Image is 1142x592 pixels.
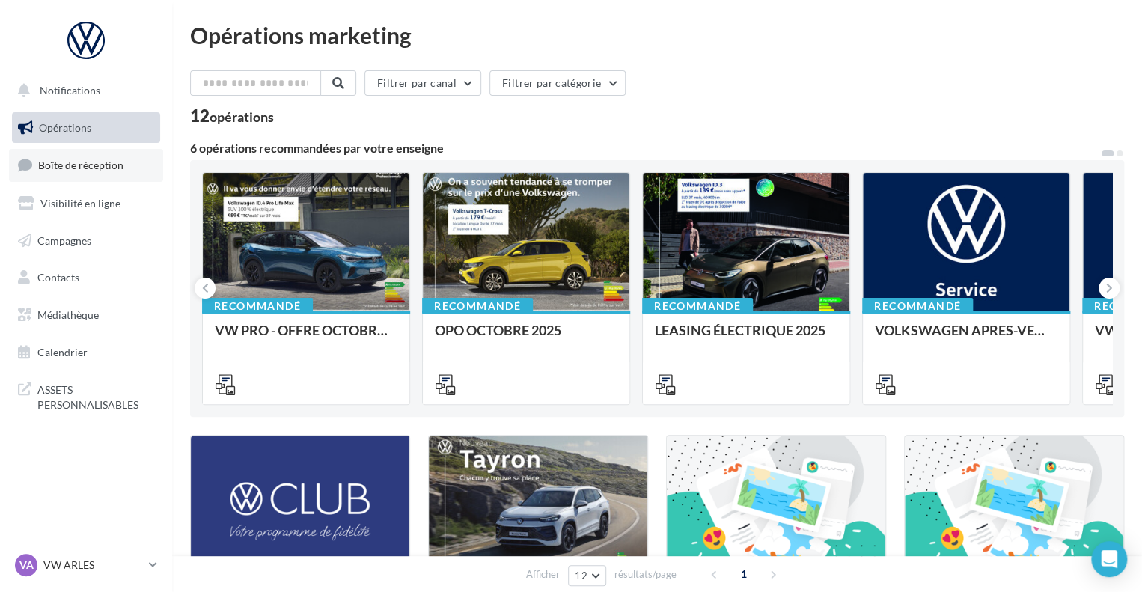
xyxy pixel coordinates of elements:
[489,70,626,96] button: Filtrer par catégorie
[9,75,157,106] button: Notifications
[39,121,91,134] span: Opérations
[190,24,1124,46] div: Opérations marketing
[37,379,154,412] span: ASSETS PERSONNALISABLES
[19,558,34,573] span: VA
[210,110,274,123] div: opérations
[37,308,99,321] span: Médiathèque
[614,567,677,582] span: résultats/page
[37,234,91,246] span: Campagnes
[9,149,163,181] a: Boîte de réception
[215,323,397,353] div: VW PRO - OFFRE OCTOBRE 25
[1091,541,1127,577] div: Open Intercom Messenger
[9,225,163,257] a: Campagnes
[9,112,163,144] a: Opérations
[655,323,837,353] div: LEASING ÉLECTRIQUE 2025
[9,299,163,331] a: Médiathèque
[202,298,313,314] div: Recommandé
[862,298,973,314] div: Recommandé
[37,271,79,284] span: Contacts
[190,108,274,124] div: 12
[38,159,123,171] span: Boîte de réception
[526,567,560,582] span: Afficher
[40,84,100,97] span: Notifications
[40,197,120,210] span: Visibilité en ligne
[422,298,533,314] div: Recommandé
[364,70,481,96] button: Filtrer par canal
[642,298,753,314] div: Recommandé
[43,558,143,573] p: VW ARLES
[9,188,163,219] a: Visibilité en ligne
[568,565,606,586] button: 12
[9,337,163,368] a: Calendrier
[575,570,587,582] span: 12
[9,262,163,293] a: Contacts
[435,323,617,353] div: OPO OCTOBRE 2025
[37,346,88,358] span: Calendrier
[875,323,1057,353] div: VOLKSWAGEN APRES-VENTE
[12,551,160,579] a: VA VW ARLES
[732,562,756,586] span: 1
[190,142,1100,154] div: 6 opérations recommandées par votre enseigne
[9,373,163,418] a: ASSETS PERSONNALISABLES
